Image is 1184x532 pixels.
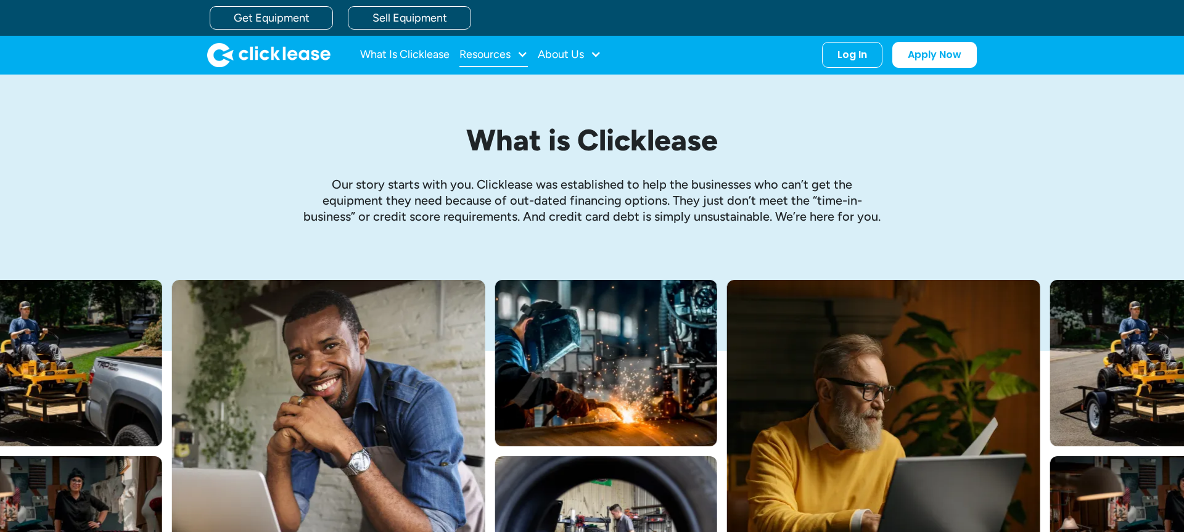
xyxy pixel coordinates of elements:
a: What Is Clicklease [360,43,450,67]
img: Clicklease logo [207,43,331,67]
div: About Us [538,43,601,67]
h1: What is Clicklease [302,124,882,157]
div: Log In [837,49,867,61]
a: Sell Equipment [348,6,471,30]
a: home [207,43,331,67]
a: Apply Now [892,42,977,68]
p: Our story starts with you. Clicklease was established to help the businesses who can’t get the eq... [302,176,882,224]
div: Resources [459,43,528,67]
img: A welder in a large mask working on a large pipe [495,280,717,446]
a: Get Equipment [210,6,333,30]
